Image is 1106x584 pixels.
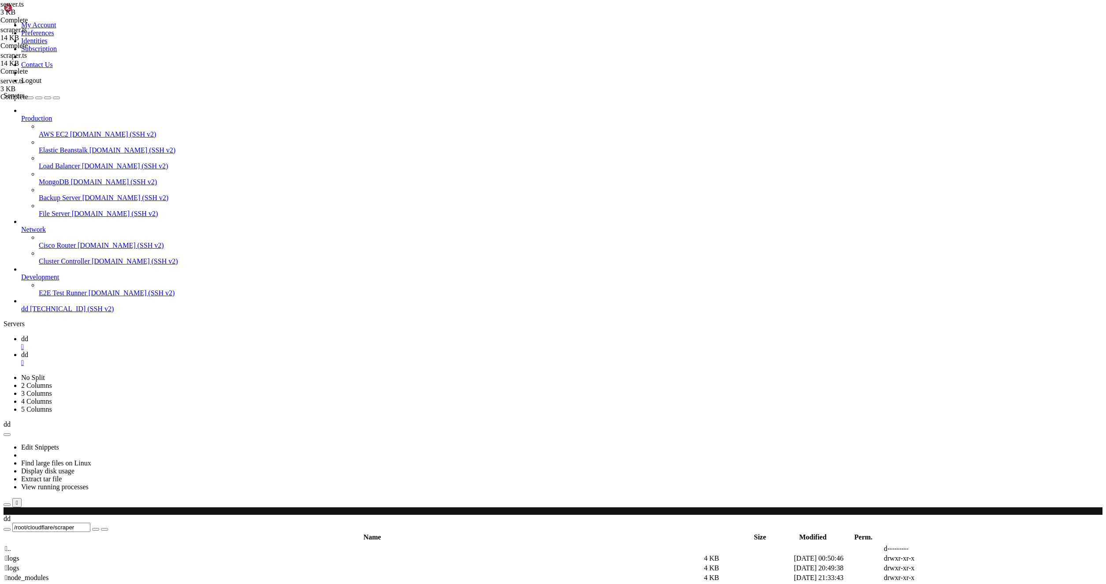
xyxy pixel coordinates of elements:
div: Complete [0,67,89,75]
div: Complete [0,93,89,101]
span: scraper.ts [0,52,89,67]
span: server.ts [0,77,24,85]
span: server.ts [0,77,89,93]
div: 3 KB [0,85,89,93]
span: server.ts [0,0,24,8]
div: 14 KB [0,34,89,42]
span: scraper.ts [0,26,27,33]
span: scraper.ts [0,52,27,59]
div: 14 KB [0,60,89,67]
div: Complete [0,42,89,50]
span: server.ts [0,0,89,16]
div: Complete [0,16,89,24]
div: 3 KB [0,8,89,16]
span: scraper.ts [0,26,89,42]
